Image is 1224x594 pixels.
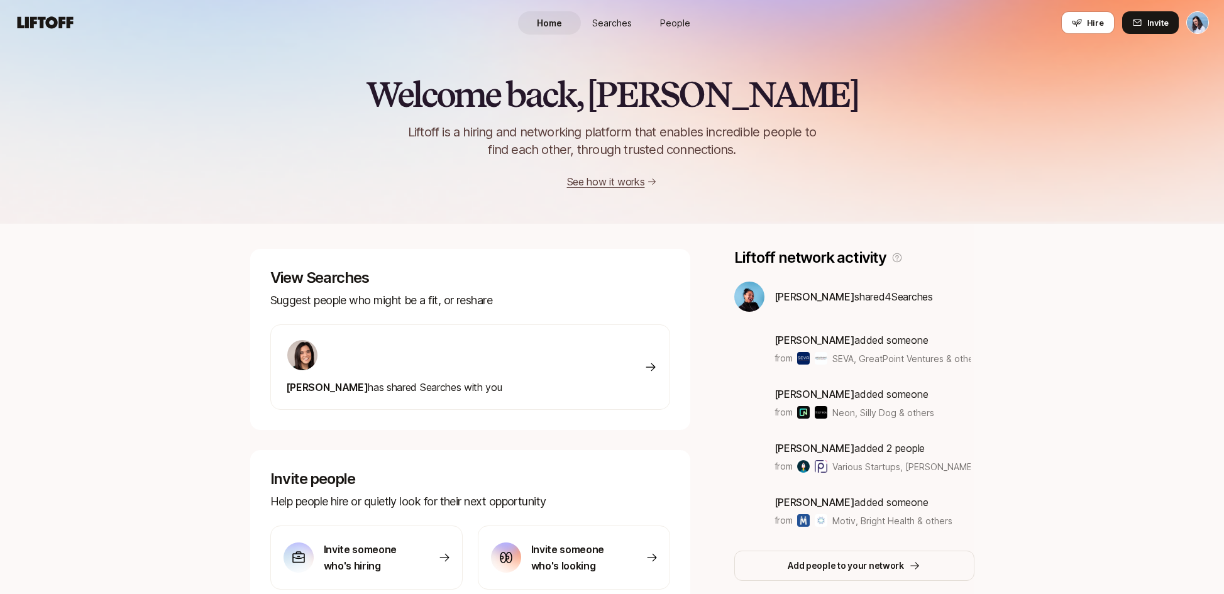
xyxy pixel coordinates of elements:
[775,386,935,402] p: added someone
[775,513,793,528] p: from
[775,332,971,348] p: added someone
[797,514,810,527] img: Motiv
[270,470,670,488] p: Invite people
[1186,11,1209,34] button: Dan Tase
[775,334,855,346] span: [PERSON_NAME]
[775,290,855,303] span: [PERSON_NAME]
[537,16,562,30] span: Home
[815,514,827,527] img: Bright Health
[797,460,810,473] img: Various Startups
[660,16,690,30] span: People
[387,123,837,158] p: Liftoff is a hiring and networking platform that enables incredible people to find each other, th...
[518,11,581,35] a: Home
[324,541,412,574] p: Invite someone who's hiring
[775,496,855,509] span: [PERSON_NAME]
[797,406,810,419] img: Neon
[286,381,502,393] span: has shared Searches with you
[1147,16,1169,29] span: Invite
[1187,12,1208,33] img: Dan Tase
[775,440,971,456] p: added 2 people
[832,461,1013,472] span: Various Startups, [PERSON_NAME] & others
[270,292,670,309] p: Suggest people who might be a fit, or reshare
[567,175,645,188] a: See how it works
[832,353,981,364] span: SEVA, GreatPoint Ventures & others
[287,340,317,370] img: 71d7b91d_d7cb_43b4_a7ea_a9b2f2cc6e03.jpg
[531,541,619,574] p: Invite someone who's looking
[788,558,904,573] p: Add people to your network
[832,514,952,527] span: Motiv, Bright Health & others
[815,460,827,473] img: Paccurate
[775,289,933,305] p: shared 4 Search es
[734,551,974,581] button: Add people to your network
[644,11,707,35] a: People
[1122,11,1179,34] button: Invite
[734,282,764,312] img: 678d0f93_288a_41d9_ba69_5248bbad746e.jpg
[775,388,855,400] span: [PERSON_NAME]
[1087,16,1104,29] span: Hire
[270,493,670,510] p: Help people hire or quietly look for their next opportunity
[775,494,953,510] p: added someone
[775,459,793,474] p: from
[815,406,827,419] img: Silly Dog
[815,352,827,365] img: GreatPoint Ventures
[366,75,858,113] h2: Welcome back, [PERSON_NAME]
[775,351,793,366] p: from
[1061,11,1115,34] button: Hire
[775,442,855,454] span: [PERSON_NAME]
[592,16,632,30] span: Searches
[286,381,368,393] span: [PERSON_NAME]
[797,352,810,365] img: SEVA
[270,269,670,287] p: View Searches
[734,249,886,267] p: Liftoff network activity
[581,11,644,35] a: Searches
[775,405,793,420] p: from
[832,406,934,419] span: Neon, Silly Dog & others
